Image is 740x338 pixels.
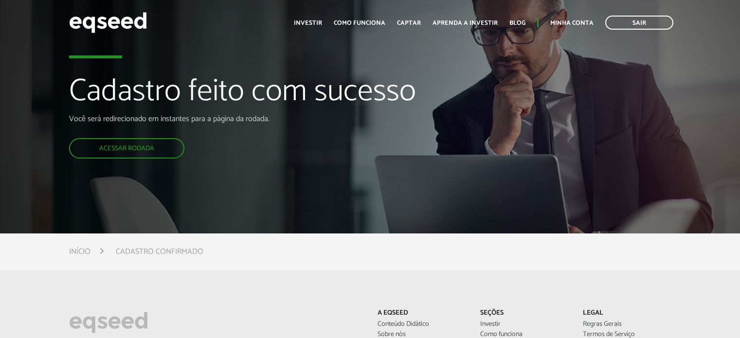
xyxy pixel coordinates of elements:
[69,10,147,36] img: EqSeed
[69,248,90,256] a: Início
[583,331,671,338] a: Termos de Serviço
[334,20,385,26] a: Como funciona
[378,309,466,318] p: A EqSeed
[480,321,568,328] a: Investir
[583,321,671,328] a: Regras Gerais
[433,20,498,26] a: Aprenda a investir
[480,309,568,318] p: Seções
[378,321,466,328] a: Conteúdo Didático
[583,309,671,318] p: Legal
[294,20,322,26] a: Investir
[378,331,466,338] a: Sobre nós
[69,75,425,114] h1: Cadastro feito com sucesso
[397,20,421,26] a: Captar
[69,309,148,336] img: EqSeed Logo
[509,20,525,26] a: Blog
[116,245,203,258] li: Cadastro confirmado
[69,114,425,124] p: Você será redirecionado em instantes para a página da rodada.
[550,20,594,26] a: Minha conta
[480,331,568,338] a: Como funciona
[69,138,184,159] a: Acessar rodada
[605,16,673,30] a: Sair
